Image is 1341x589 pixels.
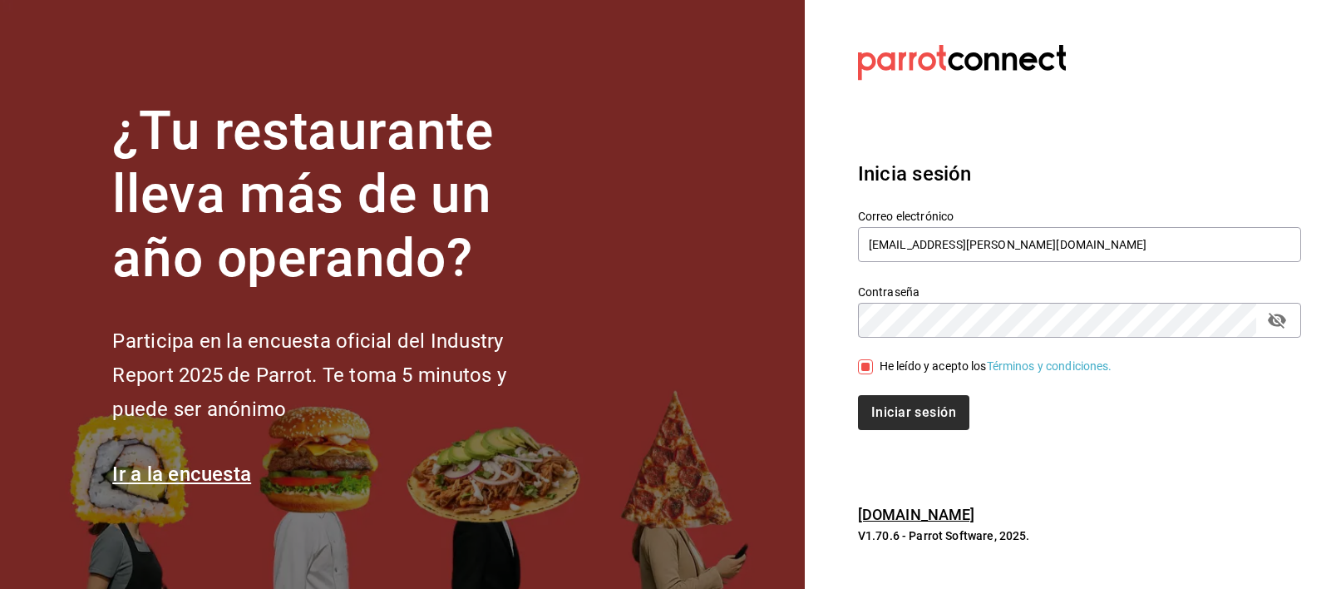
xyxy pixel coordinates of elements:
[112,324,561,426] h2: Participa en la encuesta oficial del Industry Report 2025 de Parrot. Te toma 5 minutos y puede se...
[858,227,1301,262] input: Ingresa tu correo electrónico
[880,358,1112,375] div: He leído y acepto los
[858,210,1301,221] label: Correo electrónico
[858,159,1301,189] h3: Inicia sesión
[858,527,1301,544] p: V1.70.6 - Parrot Software, 2025.
[858,506,975,523] a: [DOMAIN_NAME]
[987,359,1112,373] a: Términos y condiciones.
[112,463,251,486] a: Ir a la encuesta
[858,395,969,430] button: Iniciar sesión
[1263,306,1291,334] button: passwordField
[112,100,561,291] h1: ¿Tu restaurante lleva más de un año operando?
[858,285,1301,297] label: Contraseña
